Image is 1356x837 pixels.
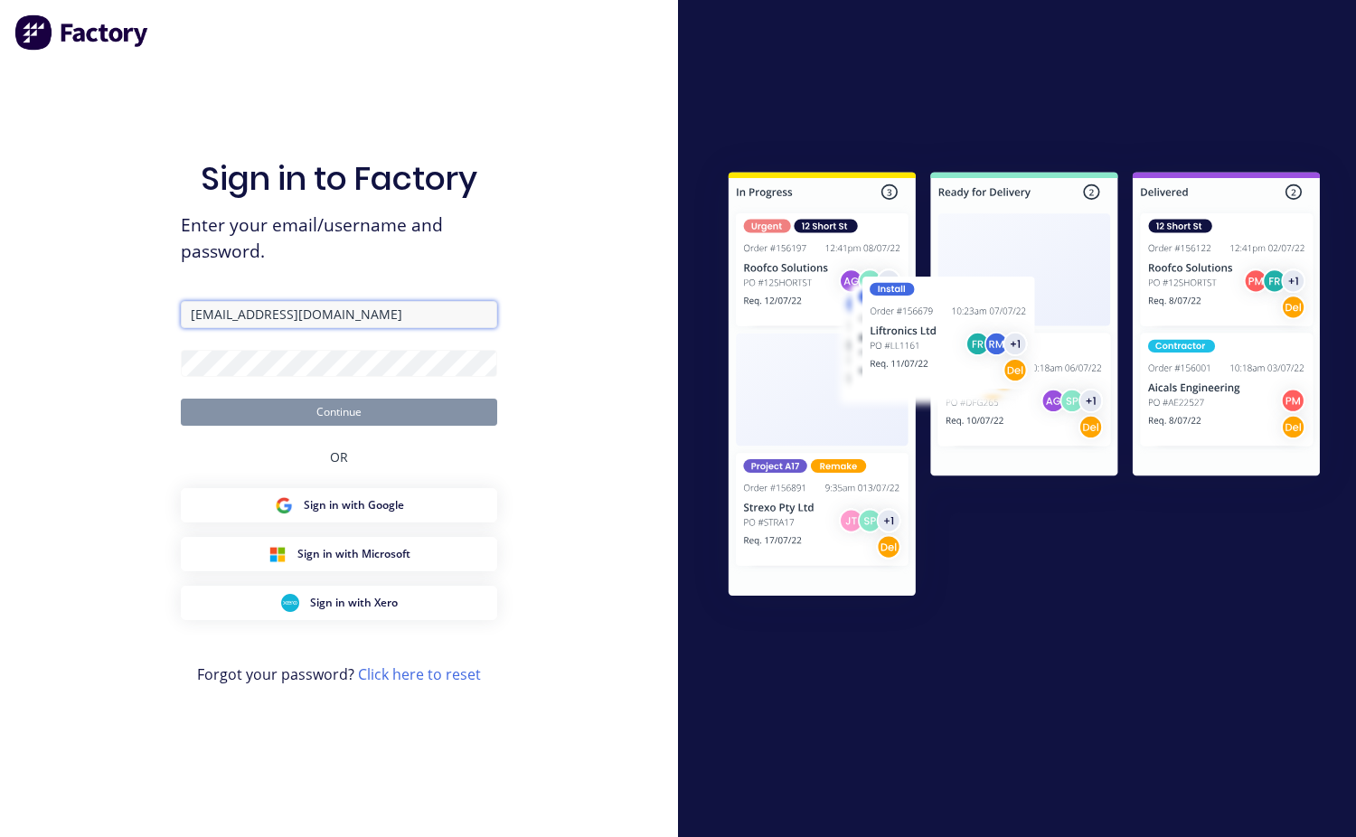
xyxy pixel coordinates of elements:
[310,595,398,611] span: Sign in with Xero
[297,546,410,562] span: Sign in with Microsoft
[197,663,481,685] span: Forgot your password?
[330,426,348,488] div: OR
[358,664,481,684] a: Click here to reset
[181,488,497,522] button: Google Sign inSign in with Google
[181,301,497,328] input: Email/Username
[181,537,497,571] button: Microsoft Sign inSign in with Microsoft
[181,212,497,265] span: Enter your email/username and password.
[268,545,287,563] img: Microsoft Sign in
[304,497,404,513] span: Sign in with Google
[692,139,1356,635] img: Sign in
[181,399,497,426] button: Continue
[281,594,299,612] img: Xero Sign in
[181,586,497,620] button: Xero Sign inSign in with Xero
[14,14,150,51] img: Factory
[201,159,477,198] h1: Sign in to Factory
[275,496,293,514] img: Google Sign in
